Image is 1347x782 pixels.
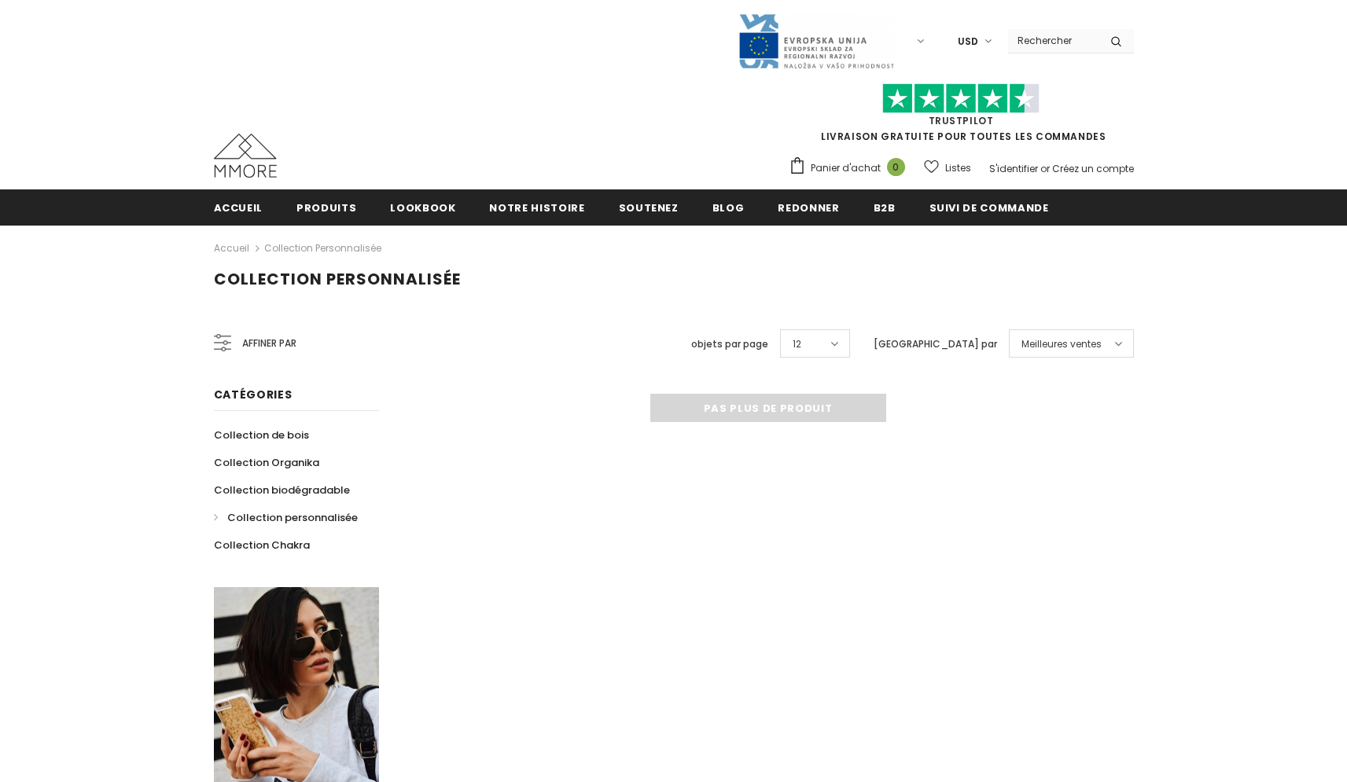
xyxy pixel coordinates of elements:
a: Produits [296,189,356,225]
label: [GEOGRAPHIC_DATA] par [874,336,997,352]
a: soutenez [619,189,679,225]
a: Accueil [214,189,263,225]
span: Collection personnalisée [227,510,358,525]
span: Lookbook [390,200,455,215]
a: Lookbook [390,189,455,225]
a: Accueil [214,239,249,258]
span: USD [958,34,978,50]
a: TrustPilot [929,114,994,127]
a: Collection biodégradable [214,476,350,504]
span: 0 [887,158,905,176]
span: Affiner par [242,335,296,352]
a: Suivi de commande [929,189,1049,225]
span: or [1040,162,1050,175]
span: Produits [296,200,356,215]
a: S'identifier [989,162,1038,175]
img: Faites confiance aux étoiles pilotes [882,83,1040,114]
span: Collection Organika [214,455,319,470]
span: Listes [945,160,971,176]
span: Notre histoire [489,200,584,215]
a: B2B [874,189,896,225]
a: Listes [924,154,971,182]
a: Collection personnalisée [264,241,381,255]
span: Panier d'achat [811,160,881,176]
a: Redonner [778,189,839,225]
a: Notre histoire [489,189,584,225]
label: objets par page [691,336,768,352]
span: Blog [712,200,745,215]
span: Collection de bois [214,428,309,442]
a: Collection de bois [214,421,309,449]
span: Collection personnalisée [214,268,461,290]
span: Collection biodégradable [214,483,350,497]
a: Blog [712,189,745,225]
span: Collection Chakra [214,538,310,553]
span: Suivi de commande [929,200,1049,215]
a: Collection personnalisée [214,504,358,531]
span: Accueil [214,200,263,215]
img: Javni Razpis [738,13,895,70]
a: Panier d'achat 0 [789,156,913,180]
span: 12 [793,336,801,352]
input: Search Site [1008,29,1099,52]
span: Redonner [778,200,839,215]
a: Javni Razpis [738,34,895,47]
a: Créez un compte [1052,162,1134,175]
span: LIVRAISON GRATUITE POUR TOUTES LES COMMANDES [789,90,1134,143]
span: Meilleures ventes [1021,336,1102,352]
img: Cas MMORE [214,134,277,178]
span: soutenez [619,200,679,215]
a: Collection Chakra [214,531,310,559]
span: Catégories [214,387,293,402]
span: B2B [874,200,896,215]
a: Collection Organika [214,449,319,476]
